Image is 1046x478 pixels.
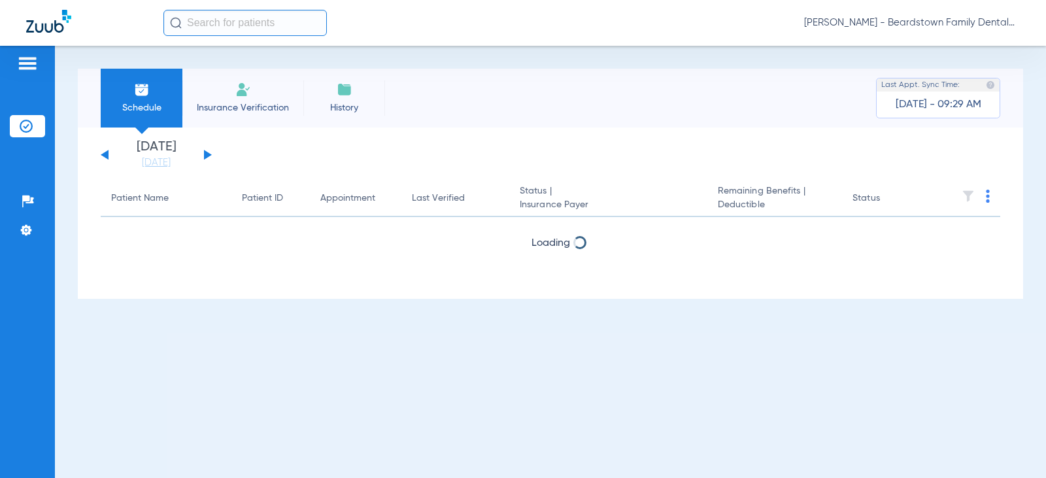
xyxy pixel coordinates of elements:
li: [DATE] [117,141,195,169]
th: Remaining Benefits | [707,180,842,217]
img: History [337,82,352,97]
span: [DATE] - 09:29 AM [896,98,981,111]
span: Insurance Payer [520,198,697,212]
img: Zuub Logo [26,10,71,33]
th: Status [842,180,930,217]
input: Search for patients [163,10,327,36]
img: Search Icon [170,17,182,29]
img: filter.svg [962,190,975,203]
span: Last Appt. Sync Time: [881,78,960,92]
div: Appointment [320,192,375,205]
img: last sync help info [986,80,995,90]
div: Patient ID [242,192,299,205]
div: Patient ID [242,192,283,205]
div: Appointment [320,192,391,205]
span: [PERSON_NAME] - Beardstown Family Dental [804,16,1020,29]
span: Schedule [110,101,173,114]
a: [DATE] [117,156,195,169]
span: Deductible [718,198,832,212]
img: Schedule [134,82,150,97]
img: Manual Insurance Verification [235,82,251,97]
div: Last Verified [412,192,499,205]
div: Patient Name [111,192,169,205]
div: Last Verified [412,192,465,205]
span: Loading [531,238,570,248]
th: Status | [509,180,707,217]
div: Patient Name [111,192,221,205]
img: hamburger-icon [17,56,38,71]
span: History [313,101,375,114]
img: group-dot-blue.svg [986,190,990,203]
span: Insurance Verification [192,101,294,114]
